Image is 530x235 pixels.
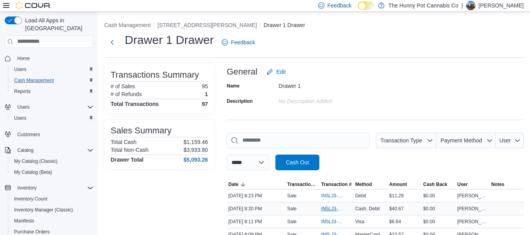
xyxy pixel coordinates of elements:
[491,181,504,188] span: Notes
[227,191,286,200] div: [DATE] 8:23 PM
[456,180,490,189] button: User
[11,65,29,74] a: Users
[104,35,120,50] button: Next
[104,21,524,31] nav: An example of EuiBreadcrumbs
[11,87,93,96] span: Reports
[8,86,97,97] button: Reports
[287,219,297,225] p: Sale
[321,206,344,212] span: IN5LJ3-6145352
[8,193,97,204] button: Inventory Count
[441,137,482,144] span: Payment Method
[11,157,61,166] a: My Catalog (Classic)
[111,91,142,97] h6: # of Refunds
[466,1,475,10] div: Kyle Billie
[8,75,97,86] button: Cash Management
[11,87,34,96] a: Reports
[422,180,456,189] button: Cash Back
[14,53,93,63] span: Home
[422,217,456,226] div: $0.00
[14,229,50,235] span: Purchase Orders
[389,206,404,212] span: $40.67
[14,196,47,202] span: Inventory Count
[11,113,93,123] span: Users
[275,155,319,170] button: Cash Out
[287,206,297,212] p: Sale
[227,180,286,189] button: Date
[14,183,93,193] span: Inventory
[111,83,135,89] h6: # of Sales
[496,133,524,148] button: User
[111,139,137,145] h6: Total Cash
[321,181,352,188] span: Transaction #
[286,158,309,166] span: Cash Out
[321,219,344,225] span: IN5LJ3-6145248
[355,181,372,188] span: Method
[111,147,149,153] h6: Total Non-Cash
[111,157,144,163] h4: Drawer Total
[227,217,286,226] div: [DATE] 8:11 PM
[279,95,384,104] div: No Description added
[227,204,286,213] div: [DATE] 8:20 PM
[264,22,305,28] button: Drawer 1 Drawer
[388,1,458,10] p: The Hunny Pot Cannabis Co
[104,22,151,28] button: Cash Management
[157,22,257,28] button: [STREET_ADDRESS][PERSON_NAME]
[355,206,380,212] span: Cash, Debit
[11,216,37,226] a: Manifests
[423,181,447,188] span: Cash Back
[2,128,97,140] button: Customers
[11,194,51,204] a: Inventory Count
[8,167,97,178] button: My Catalog (Beta)
[8,204,97,215] button: Inventory Manager (Classic)
[380,137,422,144] span: Transaction Type
[202,101,208,107] h4: 97
[17,131,40,138] span: Customers
[286,180,320,189] button: Transaction Type
[14,218,34,224] span: Manifests
[321,191,352,200] button: IN5LJ3-6145381
[2,182,97,193] button: Inventory
[14,146,93,155] span: Catalog
[8,215,97,226] button: Manifests
[8,156,97,167] button: My Catalog (Classic)
[227,133,370,148] input: This is a search bar. As you type, the results lower in the page will automatically filter.
[14,77,54,84] span: Cash Management
[8,64,97,75] button: Users
[457,219,488,225] span: [PERSON_NAME]
[2,53,97,64] button: Home
[14,129,93,139] span: Customers
[14,66,26,73] span: Users
[321,193,344,199] span: IN5LJ3-6145381
[205,91,208,97] p: 1
[358,2,374,10] input: Dark Mode
[264,64,289,80] button: Edit
[227,98,253,104] label: Description
[227,83,240,89] label: Name
[11,76,57,85] a: Cash Management
[14,54,33,63] a: Home
[125,32,214,48] h1: Drawer 1 Drawer
[14,115,26,121] span: Users
[14,130,43,139] a: Customers
[457,193,488,199] span: [PERSON_NAME]
[321,217,352,226] button: IN5LJ3-6145248
[461,1,463,10] p: |
[111,101,159,107] h4: Total Transactions
[11,194,93,204] span: Inventory Count
[227,67,257,77] h3: General
[499,137,511,144] span: User
[17,55,30,62] span: Home
[202,83,208,89] p: 95
[11,168,93,177] span: My Catalog (Beta)
[231,38,255,46] span: Feedback
[388,180,422,189] button: Amount
[287,181,318,188] span: Transaction Type
[17,147,33,153] span: Catalog
[11,216,93,226] span: Manifests
[11,205,93,215] span: Inventory Manager (Classic)
[17,185,36,191] span: Inventory
[355,219,364,225] span: Visa
[2,102,97,113] button: Users
[328,2,352,9] span: Feedback
[184,157,208,163] h4: $5,093.26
